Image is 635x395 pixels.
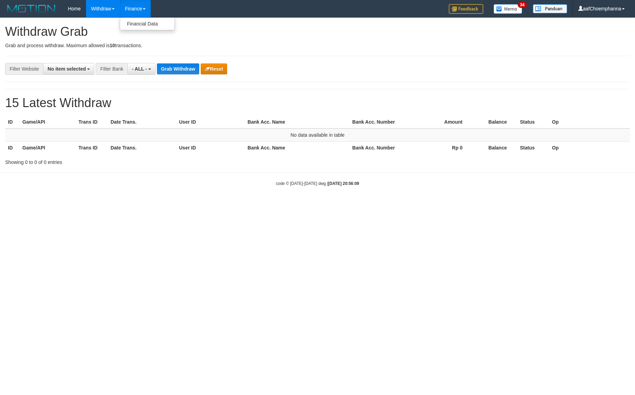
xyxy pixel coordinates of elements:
[549,116,630,128] th: Op
[120,19,174,28] a: Financial Data
[5,25,630,39] h1: Withdraw Grab
[245,116,349,128] th: Bank Acc. Name
[5,96,630,110] h1: 15 Latest Withdraw
[350,116,406,128] th: Bank Acc. Number
[20,141,76,154] th: Game/API
[494,4,522,14] img: Button%20Memo.svg
[517,116,549,128] th: Status
[449,4,483,14] img: Feedback.jpg
[328,181,359,186] strong: [DATE] 20:56:09
[406,116,473,128] th: Amount
[5,128,630,142] td: No data available in table
[201,63,227,74] button: Reset
[76,141,108,154] th: Trans ID
[76,116,108,128] th: Trans ID
[5,141,20,154] th: ID
[96,63,127,75] div: Filter Bank
[47,66,86,72] span: No item selected
[108,141,176,154] th: Date Trans.
[127,63,155,75] button: - ALL -
[108,116,176,128] th: Date Trans.
[245,141,349,154] th: Bank Acc. Name
[350,141,406,154] th: Bank Acc. Number
[5,3,57,14] img: MOTION_logo.png
[20,116,76,128] th: Game/API
[5,42,630,49] p: Grab and process withdraw. Maximum allowed is transactions.
[176,116,245,128] th: User ID
[43,63,94,75] button: No item selected
[473,116,517,128] th: Balance
[276,181,359,186] small: code © [DATE]-[DATE] dwg |
[549,141,630,154] th: Op
[157,63,199,74] button: Grab Withdraw
[109,43,115,48] strong: 10
[132,66,147,72] span: - ALL -
[406,141,473,154] th: Rp 0
[5,116,20,128] th: ID
[518,2,527,8] span: 34
[517,141,549,154] th: Status
[176,141,245,154] th: User ID
[5,156,260,166] div: Showing 0 to 0 of 0 entries
[473,141,517,154] th: Balance
[5,63,43,75] div: Filter Website
[533,4,567,13] img: panduan.png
